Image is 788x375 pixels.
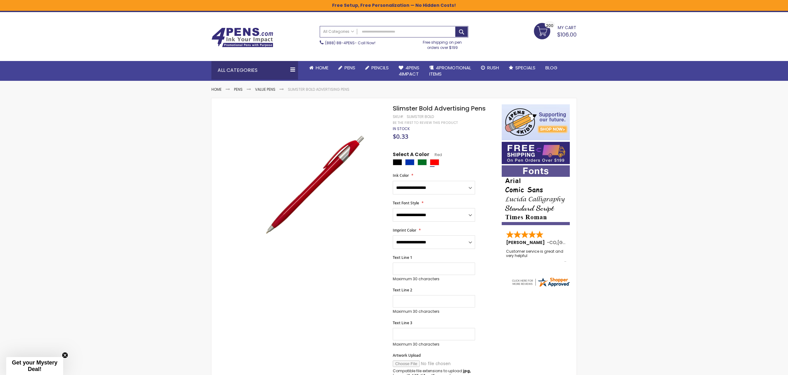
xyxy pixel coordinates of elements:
p: Maximum 30 characters [393,342,475,347]
span: 4PROMOTIONAL ITEMS [429,64,471,77]
div: Green [418,159,427,165]
span: Home [316,64,328,71]
span: Rush [487,64,499,71]
div: Slimster Bold [407,114,434,119]
span: Slimster Bold Advertising Pens [393,104,486,113]
span: - , [547,239,603,246]
span: Get your Mystery Deal! [12,360,57,372]
a: Home [211,87,222,92]
a: 4PROMOTIONALITEMS [424,61,476,81]
span: [GEOGRAPHIC_DATA] [557,239,603,246]
span: $0.33 [393,132,408,141]
span: Specials [515,64,535,71]
div: Free shipping on pen orders over $199 [417,37,469,50]
span: In stock [393,126,410,131]
div: All Categories [211,61,298,80]
span: Artwork Upload [393,353,421,358]
button: Close teaser [62,352,68,358]
a: Pens [234,87,243,92]
a: Specials [504,61,540,75]
span: Text Font Style [393,200,419,206]
a: Rush [476,61,504,75]
div: Blue [405,159,414,165]
span: $106.00 [557,31,577,38]
a: Value Pens [255,87,275,92]
div: Availability [393,126,410,131]
span: Select A Color [393,151,429,159]
li: Slimster Bold Advertising Pens [288,87,349,92]
iframe: Google Customer Reviews [737,358,788,375]
img: font-personalization-examples [502,165,570,225]
img: 4pens 4 kids [502,104,570,140]
span: Blog [545,64,557,71]
span: Ink Color [393,173,409,178]
div: Get your Mystery Deal!Close teaser [6,357,63,375]
img: 4Pens Custom Pens and Promotional Products [211,28,273,47]
a: 4pens.com certificate URL [511,284,570,289]
img: slimster_bold_side_red_1.jpg [243,113,384,255]
div: Black [393,159,402,165]
span: Text Line 2 [393,287,412,293]
a: 4Pens4impact [394,61,424,81]
a: Blog [540,61,562,75]
img: Free shipping on orders over $199 [502,142,570,164]
strong: SKU [393,114,404,119]
span: CO [549,239,556,246]
div: Red [430,159,439,165]
div: Customer service is great and very helpful [506,249,566,263]
a: Pens [333,61,360,75]
span: All Categories [323,29,354,34]
a: Home [304,61,333,75]
span: 4Pens 4impact [399,64,419,77]
span: 200 [546,23,553,28]
p: Maximum 30 characters [393,277,475,281]
span: Pens [344,64,355,71]
a: $106.00 200 [534,23,577,38]
a: (888) 88-4PENS [325,40,355,46]
span: Text Line 3 [393,320,412,325]
img: 4pens.com widget logo [511,277,570,288]
a: Pencils [360,61,394,75]
span: Text Line 1 [393,255,412,260]
a: Be the first to review this product [393,120,458,125]
span: Pencils [371,64,389,71]
p: Maximum 30 characters [393,309,475,314]
span: [PERSON_NAME] [506,239,547,246]
span: Red [429,152,442,157]
a: All Categories [320,26,357,37]
span: Imprint Color [393,228,416,233]
span: - Call Now! [325,40,375,46]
